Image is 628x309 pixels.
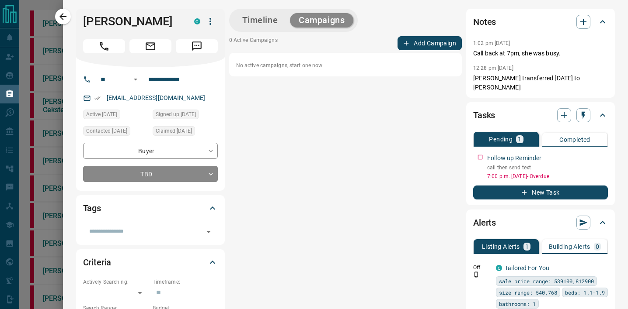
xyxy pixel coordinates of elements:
[473,212,608,233] div: Alerts
[129,39,171,53] span: Email
[234,13,287,27] button: Timeline
[194,18,200,24] div: condos.ca
[83,166,218,182] div: TBD
[549,244,590,250] p: Building Alerts
[83,143,218,159] div: Buyer
[156,127,192,135] span: Claimed [DATE]
[518,136,521,142] p: 1
[83,255,112,269] h2: Criteria
[473,65,513,71] p: 12:28 pm [DATE]
[236,62,455,69] p: No active campaigns, start one now
[153,110,218,122] div: Fri Jul 18 2025
[499,277,594,285] span: sale price range: 539100,812900
[83,278,148,286] p: Actively Searching:
[473,15,496,29] h2: Notes
[496,265,502,271] div: condos.ca
[473,271,479,278] svg: Push Notification Only
[473,74,608,92] p: [PERSON_NAME] transferred [DATE] to [PERSON_NAME]
[487,164,608,172] p: call then send text
[473,105,608,126] div: Tasks
[83,201,101,215] h2: Tags
[86,127,127,135] span: Contacted [DATE]
[83,126,148,138] div: Wed Aug 06 2025
[487,154,541,163] p: Follow up Reminder
[229,36,278,50] p: 0 Active Campaigns
[83,252,218,273] div: Criteria
[473,108,495,122] h2: Tasks
[499,288,557,297] span: size range: 540,768
[94,95,101,101] svg: Email Verified
[596,244,599,250] p: 0
[83,14,181,28] h1: [PERSON_NAME]
[505,264,549,271] a: Tailored For You
[559,137,590,143] p: Completed
[83,110,148,122] div: Fri Jul 18 2025
[473,11,608,32] div: Notes
[153,126,218,138] div: Wed Aug 06 2025
[83,39,125,53] span: Call
[130,74,141,85] button: Open
[398,36,462,50] button: Add Campaign
[565,288,605,297] span: beds: 1.1-1.9
[489,136,513,142] p: Pending
[499,299,536,308] span: bathrooms: 1
[473,185,608,199] button: New Task
[473,40,510,46] p: 1:02 pm [DATE]
[473,49,608,58] p: Call back at 7pm, she was busy.
[525,244,529,250] p: 1
[107,94,206,101] a: [EMAIL_ADDRESS][DOMAIN_NAME]
[290,13,353,27] button: Campaigns
[156,110,196,119] span: Signed up [DATE]
[176,39,218,53] span: Message
[202,226,215,238] button: Open
[83,198,218,219] div: Tags
[86,110,117,119] span: Active [DATE]
[473,264,491,271] p: Off
[482,244,520,250] p: Listing Alerts
[473,216,496,230] h2: Alerts
[487,172,608,180] p: 7:00 p.m. [DATE] - Overdue
[153,278,218,286] p: Timeframe:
